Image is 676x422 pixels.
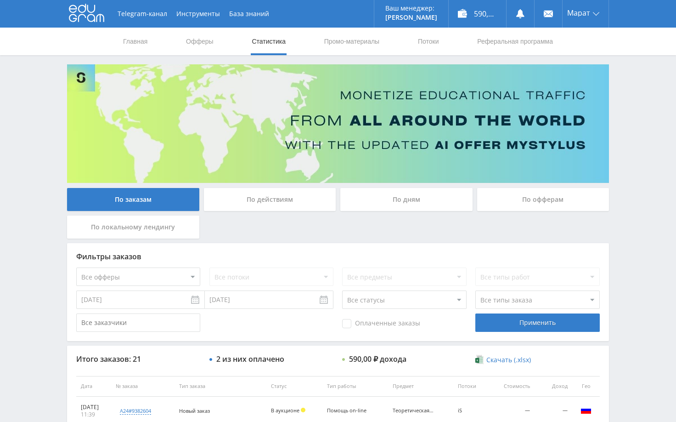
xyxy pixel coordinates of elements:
div: По действиям [204,188,336,211]
div: По офферам [477,188,609,211]
th: Доход [535,376,572,397]
img: rus.png [580,405,591,416]
div: iS [458,408,484,414]
div: Теоретическая механика [393,408,434,414]
a: Промо-материалы [323,28,380,55]
th: Гео [572,376,600,397]
div: Применить [475,314,599,332]
div: a24#9382604 [120,407,151,415]
div: По локальному лендингу [67,216,199,239]
span: В аукционе [271,407,299,414]
a: Офферы [185,28,214,55]
th: Статус [266,376,323,397]
span: Марат [567,9,590,17]
th: Дата [76,376,111,397]
span: Скачать (.xlsx) [486,356,531,364]
input: Все заказчики [76,314,200,332]
th: Тип заказа [175,376,266,397]
th: Предмет [388,376,453,397]
span: Новый заказ [179,407,210,414]
p: Ваш менеджер: [385,5,437,12]
a: Статистика [251,28,287,55]
div: 11:39 [81,411,107,418]
div: Фильтры заказов [76,252,600,261]
div: 2 из них оплачено [216,355,284,363]
div: По дням [340,188,473,211]
a: Потоки [417,28,440,55]
div: 590,00 ₽ дохода [349,355,406,363]
th: № заказа [111,376,174,397]
th: Тип работы [322,376,388,397]
div: Итого заказов: 21 [76,355,200,363]
th: Стоимость [489,376,535,397]
div: По заказам [67,188,199,211]
a: Скачать (.xlsx) [475,355,530,365]
div: Помощь on-line [327,408,368,414]
div: [DATE] [81,404,107,411]
img: xlsx [475,355,483,364]
a: Реферальная программа [476,28,554,55]
span: Оплаченные заказы [342,319,420,328]
img: Banner [67,64,609,183]
p: [PERSON_NAME] [385,14,437,21]
span: Холд [301,408,305,412]
th: Потоки [453,376,489,397]
a: Главная [122,28,148,55]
